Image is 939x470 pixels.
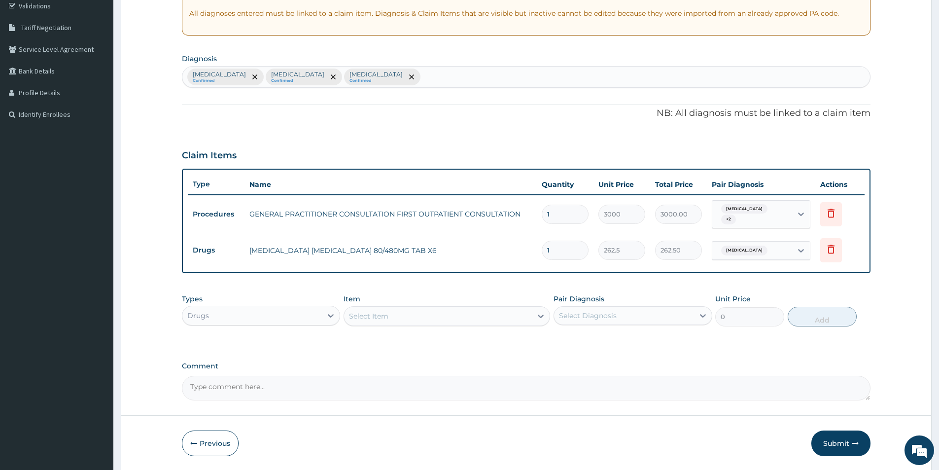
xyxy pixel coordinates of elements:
button: Add [788,307,857,326]
small: Confirmed [271,78,324,83]
p: [MEDICAL_DATA] [193,71,246,78]
textarea: Type your message and hit 'Enter' [5,269,188,304]
td: [MEDICAL_DATA] [MEDICAL_DATA] 80/480MG TAB X6 [244,241,537,260]
p: NB: All diagnosis must be linked to a claim item [182,107,870,120]
th: Unit Price [593,175,650,194]
div: Minimize live chat window [162,5,185,29]
th: Actions [815,175,865,194]
label: Unit Price [715,294,751,304]
th: Quantity [537,175,593,194]
span: [MEDICAL_DATA] [721,246,767,255]
td: Procedures [188,205,244,223]
span: We're online! [57,124,136,224]
span: Tariff Negotiation [21,23,71,32]
span: [MEDICAL_DATA] [721,204,767,214]
label: Diagnosis [182,54,217,64]
span: remove selection option [329,72,338,81]
th: Name [244,175,537,194]
td: Drugs [188,241,244,259]
div: Select Item [349,311,388,321]
small: Confirmed [193,78,246,83]
p: [MEDICAL_DATA] [349,71,403,78]
p: [MEDICAL_DATA] [271,71,324,78]
p: All diagnoses entered must be linked to a claim item. Diagnosis & Claim Items that are visible bu... [189,8,863,18]
div: Chat with us now [51,55,166,68]
label: Pair Diagnosis [554,294,604,304]
td: GENERAL PRACTITIONER CONSULTATION FIRST OUTPATIENT CONSULTATION [244,204,537,224]
label: Comment [182,362,870,370]
span: remove selection option [407,72,416,81]
button: Previous [182,431,239,456]
th: Total Price [650,175,707,194]
h3: Claim Items [182,150,237,161]
label: Item [344,294,360,304]
div: Select Diagnosis [559,311,617,321]
span: + 2 [721,215,736,224]
span: remove selection option [250,72,259,81]
th: Pair Diagnosis [707,175,815,194]
label: Types [182,295,203,303]
th: Type [188,175,244,193]
div: Drugs [187,311,209,321]
img: d_794563401_company_1708531726252_794563401 [18,49,40,74]
button: Submit [811,431,870,456]
small: Confirmed [349,78,403,83]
